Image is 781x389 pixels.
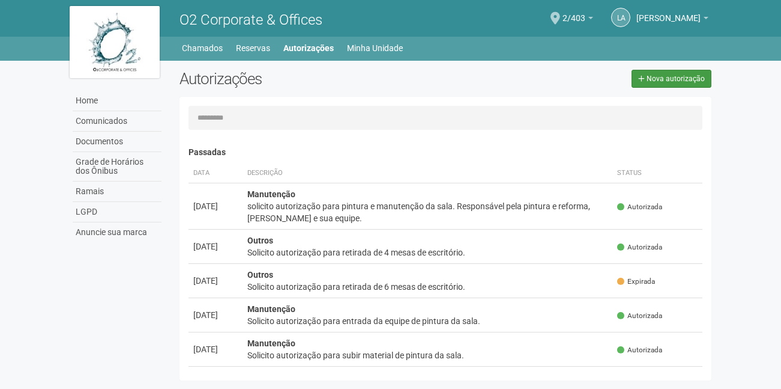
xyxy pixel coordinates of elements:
[193,309,238,321] div: [DATE]
[182,40,223,57] a: Chamados
[193,240,238,253] div: [DATE]
[247,338,295,348] strong: Manutenção
[243,164,613,183] th: Descrição
[73,111,161,132] a: Comunicados
[247,315,608,327] div: Solicito autorização para entrada da equipe de pintura da sala.
[247,281,608,293] div: Solicito autorização para retirada de 6 mesas de escritório.
[179,11,322,28] span: O2 Corporate & Offices
[193,343,238,355] div: [DATE]
[612,164,702,183] th: Status
[73,222,161,242] a: Anuncie sua marca
[562,2,585,23] span: 2/403
[247,270,273,280] strong: Outros
[73,132,161,152] a: Documentos
[179,70,436,88] h2: Autorizações
[247,247,608,259] div: Solicito autorização para retirada de 4 mesas de escritório.
[247,304,295,314] strong: Manutenção
[73,152,161,182] a: Grade de Horários dos Ônibus
[70,6,160,78] img: logo.jpg
[611,8,630,27] a: LA
[636,2,701,23] span: Luísa Antunes de Mesquita
[617,311,662,321] span: Autorizada
[617,345,662,355] span: Autorizada
[247,200,608,224] div: solicito autorização para pintura e manutenção da sala. Responsável pela pintura e reforma, [PERS...
[647,75,705,83] span: Nova autorização
[283,40,334,57] a: Autorizações
[247,349,608,361] div: Solicito autorização para subir material de pintura da sala.
[236,40,270,57] a: Reservas
[347,40,403,57] a: Minha Unidade
[617,277,655,287] span: Expirada
[636,15,708,25] a: [PERSON_NAME]
[73,91,161,111] a: Home
[73,202,161,222] a: LGPD
[188,148,703,157] h4: Passadas
[632,70,711,88] a: Nova autorização
[562,15,593,25] a: 2/403
[247,189,295,199] strong: Manutenção
[188,164,243,183] th: Data
[247,236,273,245] strong: Outros
[193,275,238,287] div: [DATE]
[617,242,662,253] span: Autorizada
[617,202,662,212] span: Autorizada
[73,182,161,202] a: Ramais
[193,200,238,212] div: [DATE]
